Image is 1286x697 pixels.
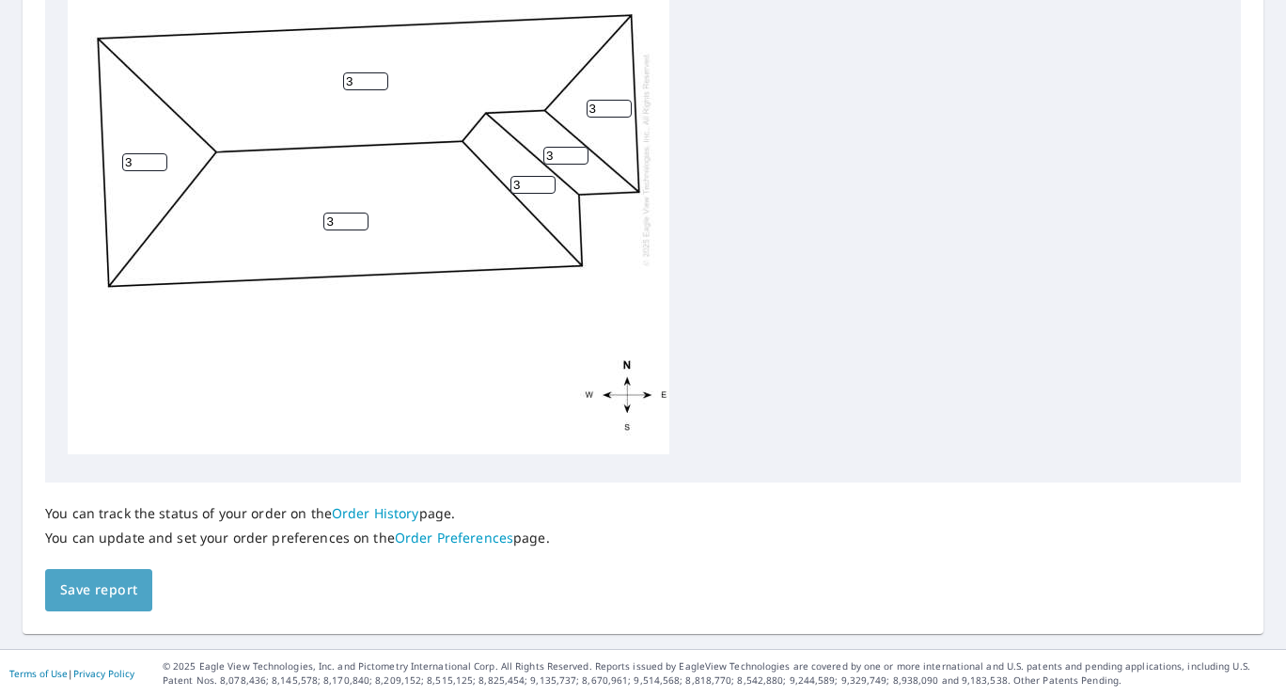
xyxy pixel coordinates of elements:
a: Privacy Policy [73,667,134,680]
a: Terms of Use [9,667,68,680]
a: Order History [332,504,419,522]
p: | [9,668,134,679]
a: Order Preferences [395,529,513,547]
p: You can track the status of your order on the page. [45,505,550,522]
p: © 2025 Eagle View Technologies, Inc. and Pictometry International Corp. All Rights Reserved. Repo... [163,659,1277,688]
span: Save report [60,578,137,602]
button: Save report [45,569,152,611]
p: You can update and set your order preferences on the page. [45,530,550,547]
